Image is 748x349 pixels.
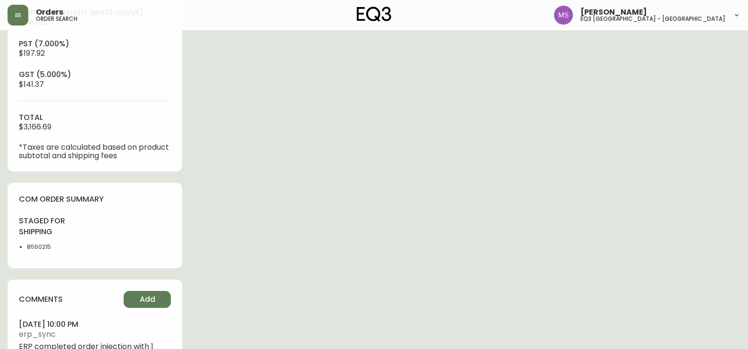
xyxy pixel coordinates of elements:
h5: order search [36,16,77,22]
h4: pst (7.000%) [19,39,171,49]
h4: com order summary [19,194,171,204]
h4: staged for shipping [19,216,89,237]
h4: comments [19,294,63,305]
button: Add [124,291,171,308]
img: 1b6e43211f6f3cc0b0729c9049b8e7af [554,6,573,25]
span: [PERSON_NAME] [580,9,647,16]
p: *Taxes are calculated based on product subtotal and shipping fees [19,143,171,160]
h5: eq3 [GEOGRAPHIC_DATA] - [GEOGRAPHIC_DATA] [580,16,725,22]
h4: gst (5.000%) [19,69,171,80]
img: logo [357,7,392,22]
h4: total [19,112,171,123]
span: erp_sync [19,330,171,339]
span: $3,166.69 [19,121,51,132]
span: Orders [36,9,63,16]
h4: [DATE] 10:00 pm [19,319,171,330]
span: $197.92 [19,48,45,59]
li: 8560215 [27,243,89,251]
span: Add [140,294,155,305]
span: $141.37 [19,79,44,90]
